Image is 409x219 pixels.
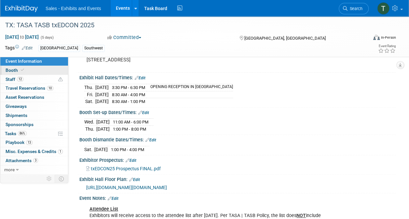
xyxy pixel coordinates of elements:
[22,46,33,50] a: Edit
[244,36,326,41] span: [GEOGRAPHIC_DATA], [GEOGRAPHIC_DATA]
[94,146,108,153] td: [DATE]
[378,45,396,48] div: Event Rating
[6,95,44,100] span: Asset Reservations
[0,129,68,138] a: Tasks86%
[44,174,55,183] td: Personalize Event Tab Strip
[105,34,144,41] button: Committed
[138,110,149,115] a: Edit
[145,138,156,142] a: Edit
[58,77,63,83] span: Potential Scheduling Conflict -- at least one attendee is tagged in another overlapping event.
[0,165,68,174] a: more
[86,166,161,171] a: txEDCON25 Prospectus FINAL.pdf
[112,99,145,104] span: 8:30 AM - 1:00 PM
[17,77,23,82] span: 12
[373,35,380,40] img: Format-Inperson.png
[79,193,396,202] div: Event Notes:
[79,108,396,116] div: Booth Set-up Dates/Times:
[339,34,396,44] div: Event Format
[84,146,94,153] td: Sat.
[84,91,95,98] td: Fri.
[6,68,25,73] span: Booth
[58,149,63,154] span: 1
[0,57,68,66] a: Event Information
[0,156,68,165] a: Attachments3
[5,6,38,12] img: ExhibitDay
[5,131,27,136] span: Tasks
[6,113,27,118] span: Shipments
[95,91,109,98] td: [DATE]
[135,76,145,80] a: Edit
[84,119,96,126] td: Wed.
[0,111,68,120] a: Shipments
[96,125,110,132] td: [DATE]
[87,57,204,63] pre: [STREET_ADDRESS]
[348,6,362,11] span: Search
[21,68,24,72] i: Booth reservation complete
[339,3,369,14] a: Search
[4,167,15,172] span: more
[6,122,34,127] span: Sponsorships
[113,120,148,124] span: 11:00 AM - 6:00 PM
[381,35,396,40] div: In-Person
[46,6,101,11] span: Sales - Exhibits and Events
[86,185,167,190] a: [URL][DOMAIN_NAME][DOMAIN_NAME]
[0,102,68,111] a: Giveaways
[6,58,42,64] span: Event Information
[6,140,33,145] span: Playbook
[40,35,54,40] span: (5 days)
[296,213,306,218] b: NOT
[113,127,146,132] span: 1:00 PM - 8:00 PM
[0,138,68,147] a: Playbook13
[112,85,145,90] span: 3:30 PM - 6:30 PM
[377,2,389,15] img: Tracie Sullivan
[38,45,80,52] div: [GEOGRAPHIC_DATA]
[79,155,396,164] div: Exhibitor Prospectus:
[26,140,33,145] span: 13
[18,131,27,136] span: 86%
[0,120,68,129] a: Sponsorships
[3,19,362,31] div: TX: TASA TASB txEDCON 2025
[5,34,39,40] span: [DATE] [DATE]
[129,177,140,182] a: Edit
[84,84,95,91] td: Thu.
[6,158,38,163] span: Attachments
[0,84,68,93] a: Travel Reservations10
[19,34,25,40] span: to
[6,104,27,109] span: Giveaways
[0,66,68,75] a: Booth
[79,174,396,183] div: Exhibit Hall Floor Plan:
[0,75,68,84] a: Staff12
[6,85,53,91] span: Travel Reservations
[79,73,396,81] div: Exhibit Hall Dates/Times:
[0,147,68,156] a: Misc. Expenses & Credits1
[82,45,105,52] div: Southwest
[33,158,38,163] span: 3
[95,98,109,105] td: [DATE]
[95,84,109,91] td: [DATE]
[6,149,63,154] span: Misc. Expenses & Credits
[96,119,110,126] td: [DATE]
[108,196,118,201] a: Edit
[6,77,23,82] span: Staff
[79,135,396,143] div: Booth Dismantle Dates/Times:
[5,45,33,52] td: Tags
[112,92,145,97] span: 8:30 AM - 4:00 PM
[126,158,136,163] a: Edit
[111,147,144,152] span: 1:00 PM - 4:00 PM
[84,125,96,132] td: Thu.
[89,206,118,212] b: Attendee List
[146,84,233,91] td: OPENING RECEPTION IN [GEOGRAPHIC_DATA]
[55,174,68,183] td: Toggle Event Tabs
[91,166,161,171] span: txEDCON25 Prospectus FINAL.pdf
[0,93,68,102] a: Asset Reservations
[84,98,95,105] td: Sat.
[47,86,53,91] span: 10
